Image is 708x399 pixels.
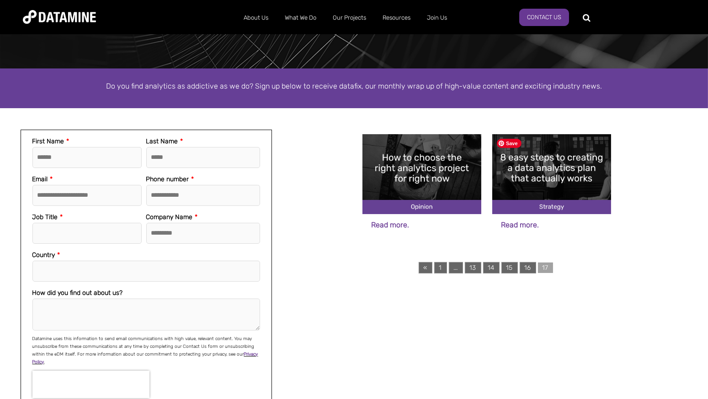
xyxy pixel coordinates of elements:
a: What We Do [277,6,325,30]
span: Save [497,139,522,148]
a: Read more. [501,220,539,229]
span: Phone number [146,175,189,183]
a: « [419,262,432,273]
img: How to choose cover image blog res [362,134,481,214]
a: Read more. [372,220,410,229]
a: 14 [483,262,500,273]
iframe: reCAPTCHA [32,371,149,398]
a: Our Projects [325,6,374,30]
span: First Name [32,137,64,145]
span: How did you find out about us? [32,289,123,297]
a: 13 [465,262,481,273]
a: 1 [434,262,447,273]
span: Country [32,251,55,259]
span: Company Name [146,213,193,221]
p: Datamine uses this information to send email communications with high value, relevant content. Yo... [32,335,260,366]
a: 16 [520,262,536,273]
a: 15 [501,262,518,273]
img: Datamine [23,10,96,24]
a: ... [449,262,463,273]
img: 8 easy steps cover image blog res [492,134,611,214]
a: About Us [235,6,277,30]
span: Email [32,175,48,183]
a: Privacy Policy [32,352,258,365]
a: 17 [538,262,553,273]
span: Last Name [146,137,178,145]
a: Join Us [419,6,455,30]
a: Contact Us [519,9,569,26]
span: Job Title [32,213,58,221]
a: Resources [374,6,419,30]
p: Do you find analytics as addictive as we do? Sign up below to receive datafix, our monthly wrap u... [94,80,615,92]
